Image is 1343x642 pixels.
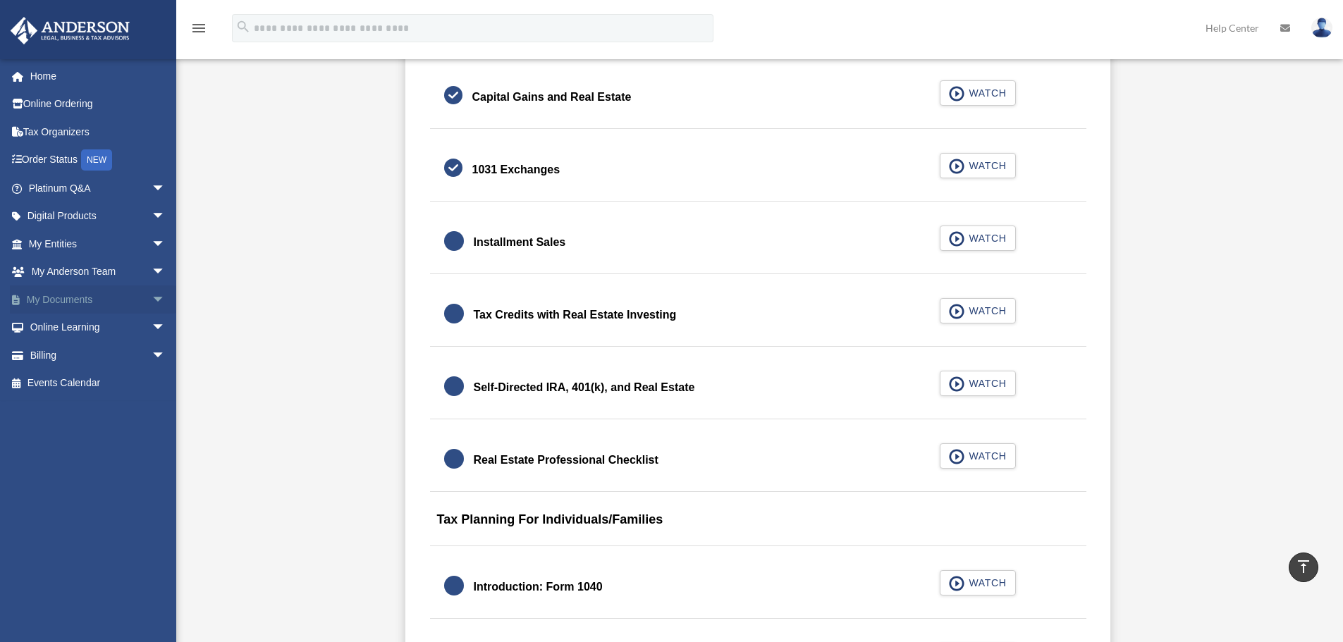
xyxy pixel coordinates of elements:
[152,174,180,203] span: arrow_drop_down
[472,160,560,180] div: 1031 Exchanges
[964,86,1006,100] span: WATCH
[940,443,1016,469] button: WATCH
[940,153,1016,178] button: WATCH
[444,226,1072,259] a: Installment Sales WATCH
[444,80,1072,114] a: Capital Gains and Real Estate WATCH
[10,146,187,175] a: Order StatusNEW
[81,149,112,171] div: NEW
[474,378,695,397] div: Self-Directed IRA, 401(k), and Real Estate
[940,226,1016,251] button: WATCH
[10,90,187,118] a: Online Ordering
[235,19,251,35] i: search
[964,159,1006,173] span: WATCH
[10,202,187,230] a: Digital Productsarrow_drop_down
[6,17,134,44] img: Anderson Advisors Platinum Portal
[964,449,1006,463] span: WATCH
[10,62,187,90] a: Home
[10,285,187,314] a: My Documentsarrow_drop_down
[1295,558,1312,575] i: vertical_align_top
[964,231,1006,245] span: WATCH
[10,314,187,342] a: Online Learningarrow_drop_down
[444,153,1072,187] a: 1031 Exchanges WATCH
[940,570,1016,595] button: WATCH
[152,285,180,314] span: arrow_drop_down
[940,80,1016,106] button: WATCH
[152,258,180,287] span: arrow_drop_down
[1311,18,1332,38] img: User Pic
[152,314,180,342] span: arrow_drop_down
[964,376,1006,390] span: WATCH
[152,230,180,259] span: arrow_drop_down
[10,230,187,258] a: My Entitiesarrow_drop_down
[10,118,187,146] a: Tax Organizers
[964,576,1006,590] span: WATCH
[474,305,677,325] div: Tax Credits with Real Estate Investing
[10,341,187,369] a: Billingarrow_drop_down
[152,202,180,231] span: arrow_drop_down
[444,570,1072,604] a: Introduction: Form 1040 WATCH
[444,298,1072,332] a: Tax Credits with Real Estate Investing WATCH
[1289,553,1318,582] a: vertical_align_top
[190,25,207,37] a: menu
[10,258,187,286] a: My Anderson Teamarrow_drop_down
[10,369,187,397] a: Events Calendar
[190,20,207,37] i: menu
[474,450,658,470] div: Real Estate Professional Checklist
[10,174,187,202] a: Platinum Q&Aarrow_drop_down
[940,371,1016,396] button: WATCH
[430,502,1086,546] div: Tax Planning For Individuals/Families
[444,371,1072,405] a: Self-Directed IRA, 401(k), and Real Estate WATCH
[152,341,180,370] span: arrow_drop_down
[444,443,1072,477] a: Real Estate Professional Checklist WATCH
[472,87,632,107] div: Capital Gains and Real Estate
[474,577,603,597] div: Introduction: Form 1040
[940,298,1016,323] button: WATCH
[474,233,566,252] div: Installment Sales
[964,304,1006,318] span: WATCH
